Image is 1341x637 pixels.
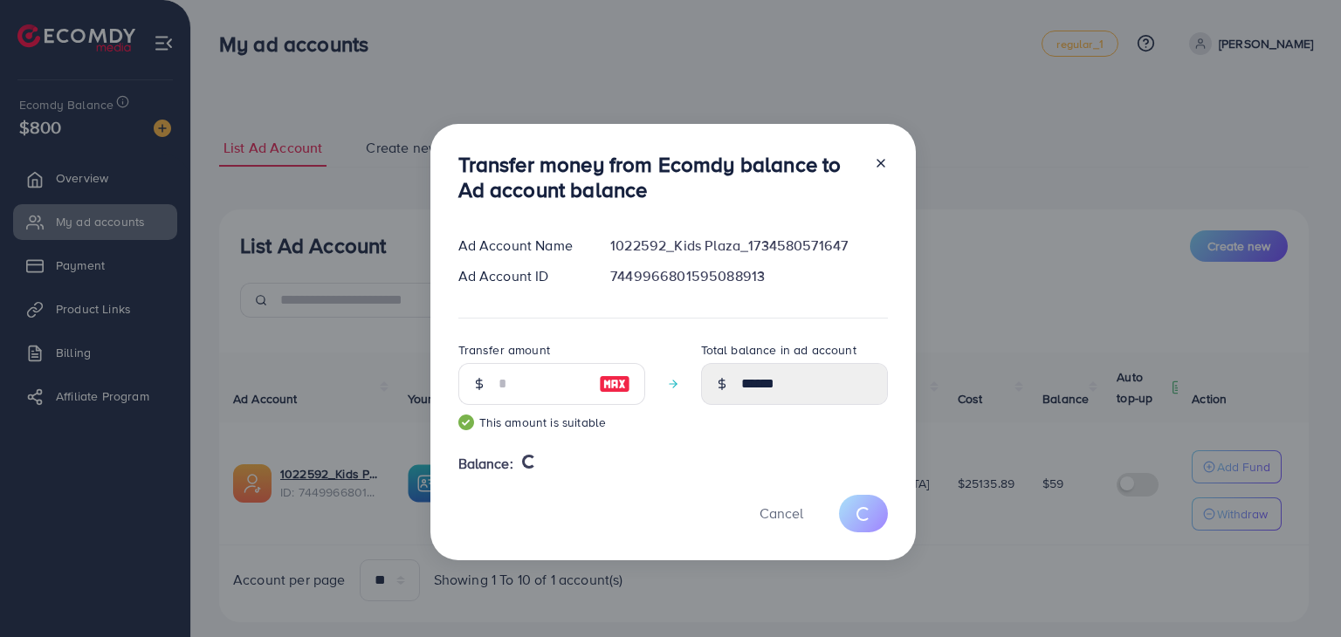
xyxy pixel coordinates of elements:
h3: Transfer money from Ecomdy balance to Ad account balance [458,152,860,202]
label: Total balance in ad account [701,341,856,359]
span: Cancel [760,503,803,523]
div: 7449966801595088913 [596,266,901,286]
label: Transfer amount [458,341,550,359]
small: This amount is suitable [458,414,645,431]
iframe: Chat [1267,558,1328,624]
span: Balance: [458,454,513,474]
div: Ad Account ID [444,266,597,286]
div: 1022592_Kids Plaza_1734580571647 [596,236,901,256]
img: image [599,373,630,394]
img: guide [458,414,474,430]
button: Cancel [738,495,825,532]
div: Ad Account Name [444,236,597,256]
